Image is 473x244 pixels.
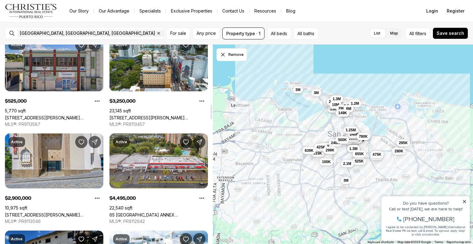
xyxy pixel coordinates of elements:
button: 425K [314,144,328,151]
button: 3.25M [326,99,341,106]
span: I agree to be contacted by [PERSON_NAME] International Real Estate PR via text, call & email. To ... [8,38,87,49]
span: 1.6M [343,106,351,111]
button: 500K [335,136,349,144]
label: List [369,28,385,39]
button: 100K [320,158,333,166]
span: 525K [355,159,364,164]
span: 2M [338,106,344,111]
img: logo [5,4,57,18]
button: Share Property [193,39,205,51]
span: 149K [338,111,347,115]
button: Share Property [89,39,101,51]
span: For sale [170,31,186,36]
span: 10M [332,102,339,107]
button: 10M [329,101,341,108]
p: Active [116,237,127,242]
span: 2.47M [329,99,339,104]
span: 3M [343,178,349,183]
span: Save search [437,31,464,36]
span: 425K [316,145,325,150]
div: Do you have questions? [6,14,88,18]
span: 1.3M [349,146,357,151]
button: 299K [323,147,337,154]
button: Save Property: 76 GEORGETTI ST [75,39,87,51]
button: 240K [347,131,361,138]
span: 2.1M [343,161,351,166]
span: [PHONE_NUMBER] [25,29,76,35]
button: Property options [196,192,208,204]
span: 639K [305,148,313,153]
span: 1.65M [330,107,340,111]
button: 175K [349,137,363,144]
button: 780K [356,133,370,140]
span: filters [415,30,426,37]
span: 1.2M [351,101,359,106]
a: Blog [281,7,300,15]
p: Active [11,42,23,47]
button: Share Property [193,136,205,148]
a: 76 GEORGETTI ST, SAN JUAN PR, 00925 [5,115,103,120]
span: All [409,30,414,37]
span: 475K [372,152,381,157]
button: 295K [396,139,410,147]
a: Resources [249,7,281,15]
a: Our Story [65,7,94,15]
span: Login [426,9,438,13]
span: 240K [350,132,359,137]
button: Save Property: 612-614 CALLE CERRA [180,39,192,51]
button: 1.3M [347,145,360,152]
button: 3M [311,89,321,97]
button: 2M [336,105,346,112]
span: 315K [313,151,322,156]
p: Active [11,237,23,242]
button: 3M [293,86,303,93]
button: 280K [392,147,406,155]
button: Property type · 1 [222,27,264,39]
span: 1.3M [333,97,341,101]
button: All baths [294,27,318,39]
div: Call or text [DATE], we are here to help! [6,20,88,24]
span: 280K [394,149,403,154]
button: 149K [336,109,349,117]
button: 3.3M [341,102,354,110]
button: 1.2M [348,100,361,107]
button: 655K [353,150,366,158]
span: 295K [399,140,408,145]
a: Exclusive Properties [166,7,217,15]
button: 475K [370,151,384,158]
a: 65 Avenida de Infanteria CONCORDIA GARDENS SHOPPING CENTER ANNEX BULDING AVE, SAN JUAN PR, 00924 [109,212,208,217]
p: Active [116,42,127,47]
button: 639K [302,147,316,154]
span: 395K [321,144,330,149]
button: For sale [166,27,190,39]
button: Property options [91,95,103,107]
button: Allfilters [405,27,430,39]
span: 3.3M [344,104,352,108]
p: Active [11,140,23,144]
button: Save Property: 201-202 TIZOL ST [75,136,87,148]
button: Save search [433,27,468,39]
button: 1.3M [330,95,343,103]
span: 1.25M [346,128,356,133]
span: 3M [313,90,319,95]
button: Save Property: 65 Avenida de Infanteria CONCORDIA GARDENS SHOPPING CENTER ANNEX BULDING AVE [180,136,192,148]
span: 780K [359,134,368,139]
span: Any price [197,31,216,36]
button: Register [443,5,468,17]
span: Register [447,9,464,13]
button: Dismiss drawing [216,48,247,61]
span: 240K [331,140,340,145]
span: 500K [338,137,347,142]
button: 1.25M [343,126,358,134]
span: 655K [355,151,364,156]
button: Share Property [89,136,101,148]
button: Login [423,5,442,17]
button: 525K [352,158,366,165]
button: 240K [328,139,342,147]
button: 1.65M [327,105,342,113]
span: [GEOGRAPHIC_DATA], [GEOGRAPHIC_DATA], [GEOGRAPHIC_DATA] [20,31,155,36]
button: Any price [193,27,220,39]
button: 2.1M [341,160,354,167]
button: Property options [91,192,103,204]
button: 315K [311,150,324,157]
